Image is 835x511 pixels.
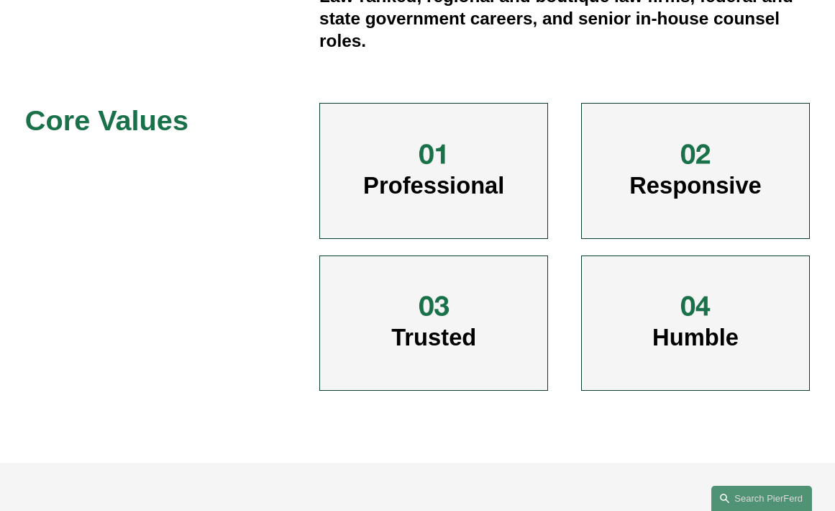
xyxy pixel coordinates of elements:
span: Professional [363,172,504,199]
span: Core Values [25,104,188,136]
a: Search this site [711,486,812,511]
span: Trusted [391,324,476,351]
span: Humble [652,324,739,351]
span: Responsive [629,172,762,199]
